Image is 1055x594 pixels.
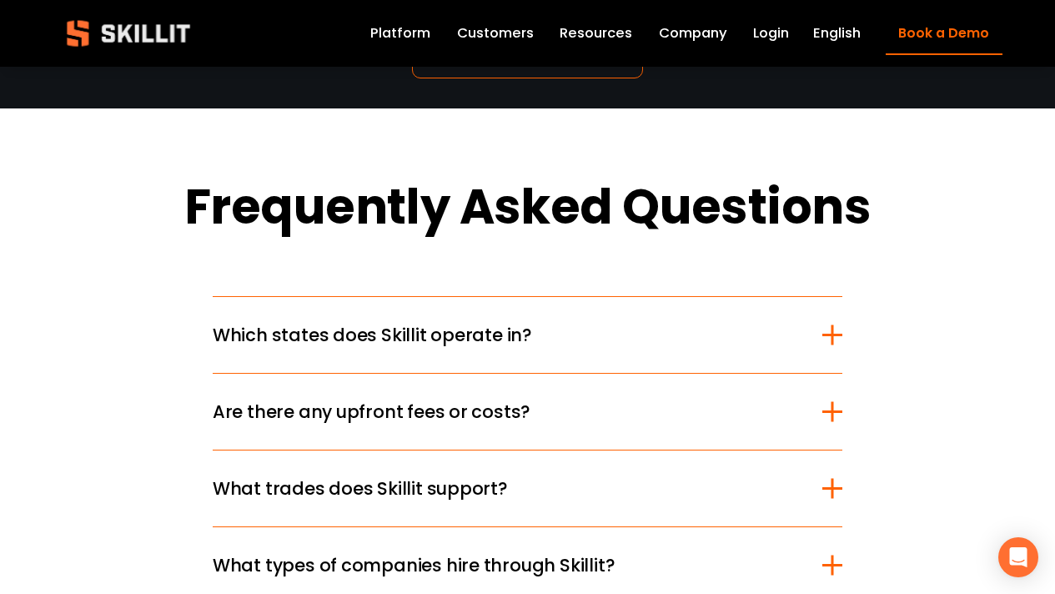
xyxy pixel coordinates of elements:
a: Company [659,22,727,45]
span: English [813,23,861,44]
a: Platform [370,22,430,45]
a: create a free profile [412,28,642,78]
span: Resources [560,23,632,44]
span: Which states does Skillit operate in? [213,322,822,348]
img: Skillit [53,8,204,58]
button: What trades does Skillit support? [213,451,842,526]
span: What types of companies hire through Skillit? [213,552,822,578]
button: Are there any upfront fees or costs? [213,374,842,450]
a: Login [753,22,789,45]
span: Are there any upfront fees or costs? [213,399,822,425]
div: Open Intercom Messenger [998,537,1038,577]
a: folder dropdown [560,22,632,45]
div: language picker [813,22,861,45]
strong: Frequently Asked Questions [184,174,871,240]
span: What trades does Skillit support? [213,476,822,501]
a: Book a Demo [886,13,1002,55]
button: Which states does Skillit operate in? [213,297,842,373]
a: Customers [457,22,534,45]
